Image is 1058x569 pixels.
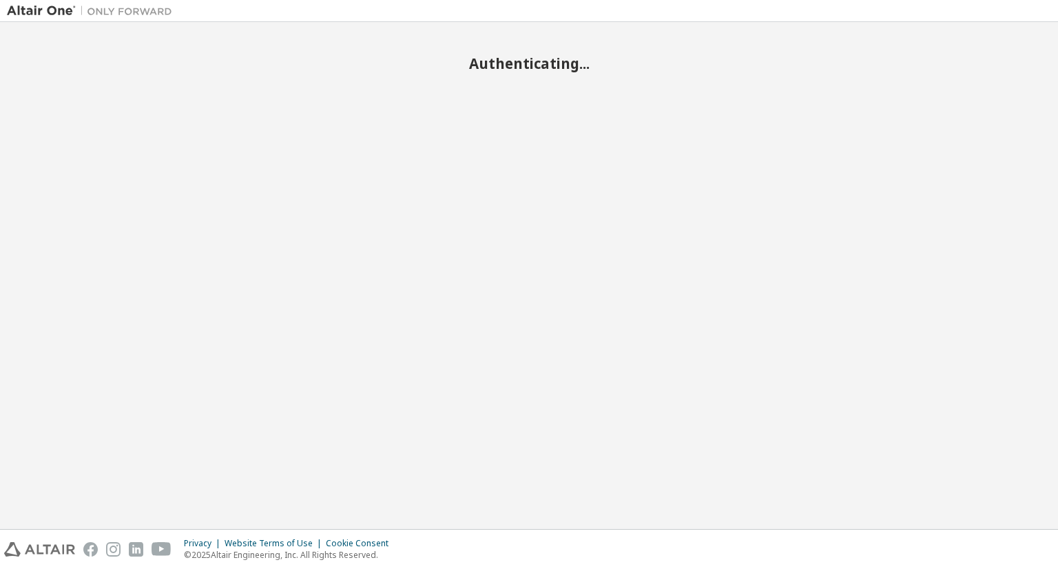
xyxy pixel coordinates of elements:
[184,538,225,549] div: Privacy
[225,538,326,549] div: Website Terms of Use
[83,542,98,557] img: facebook.svg
[129,542,143,557] img: linkedin.svg
[7,54,1051,72] h2: Authenticating...
[326,538,397,549] div: Cookie Consent
[7,4,179,18] img: Altair One
[184,549,397,561] p: © 2025 Altair Engineering, Inc. All Rights Reserved.
[4,542,75,557] img: altair_logo.svg
[106,542,121,557] img: instagram.svg
[152,542,172,557] img: youtube.svg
